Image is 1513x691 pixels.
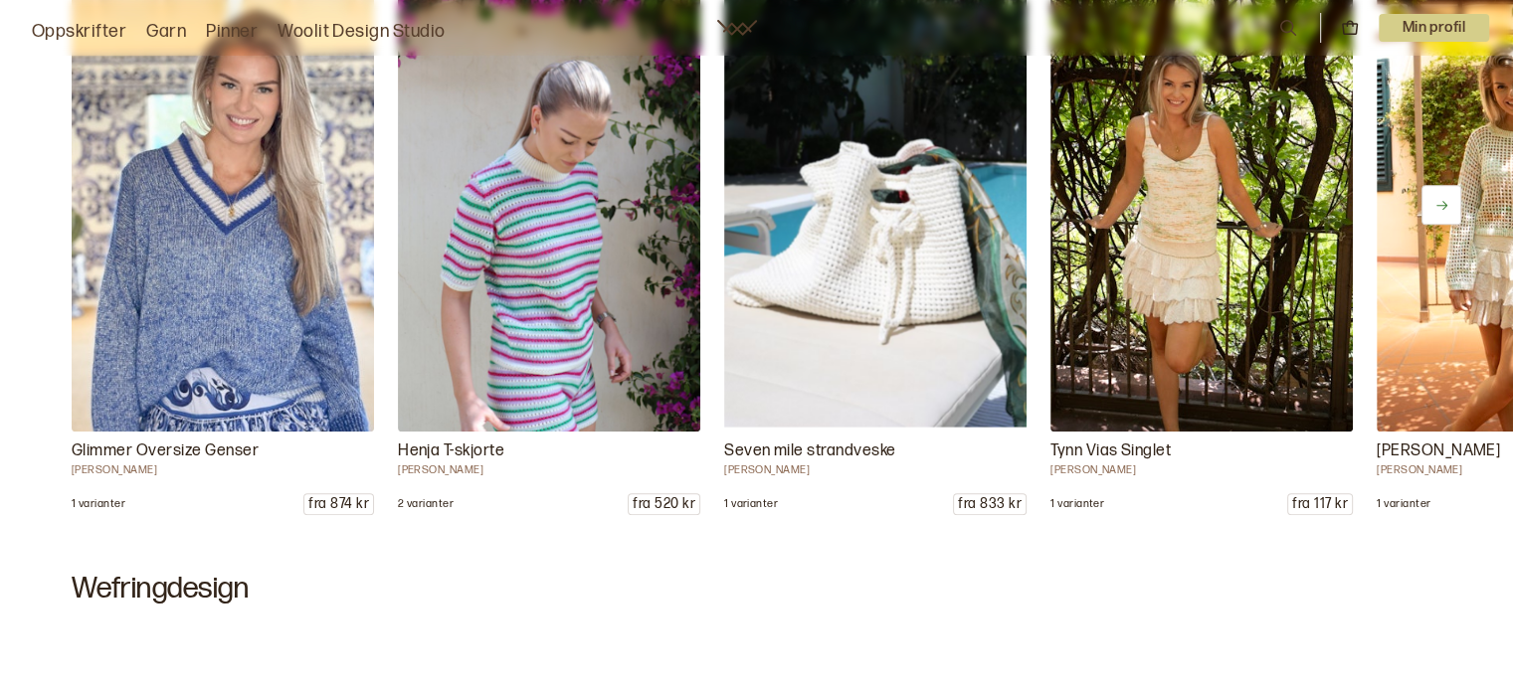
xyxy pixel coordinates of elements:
a: Pinner [206,18,258,46]
p: [PERSON_NAME] [72,463,374,477]
a: Oppskrifter [32,18,126,46]
p: [PERSON_NAME] [398,463,700,477]
p: 1 varianter [1377,497,1430,511]
p: 1 varianter [72,497,125,511]
a: Woolit [717,20,757,36]
p: fra 833 kr [954,494,1026,514]
p: Henja T-skjorte [398,439,700,463]
p: Min profil [1379,14,1490,42]
button: User dropdown [1379,14,1490,42]
p: 1 varianter [724,497,778,511]
h2: Wefringdesign [72,571,1441,606]
p: [PERSON_NAME] [724,463,1027,477]
p: Seven mile strandveske [724,439,1027,463]
a: Woolit Design Studio [278,18,446,46]
p: Tynn Vias Singlet [1050,439,1353,463]
a: Garn [146,18,186,46]
p: 2 varianter [398,497,454,511]
p: Glimmer Oversize Genser [72,439,374,463]
p: 1 varianter [1050,497,1104,511]
p: fra 117 kr [1288,494,1352,514]
p: fra 874 kr [304,494,373,514]
p: [PERSON_NAME] [1050,463,1353,477]
p: fra 520 kr [629,494,699,514]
